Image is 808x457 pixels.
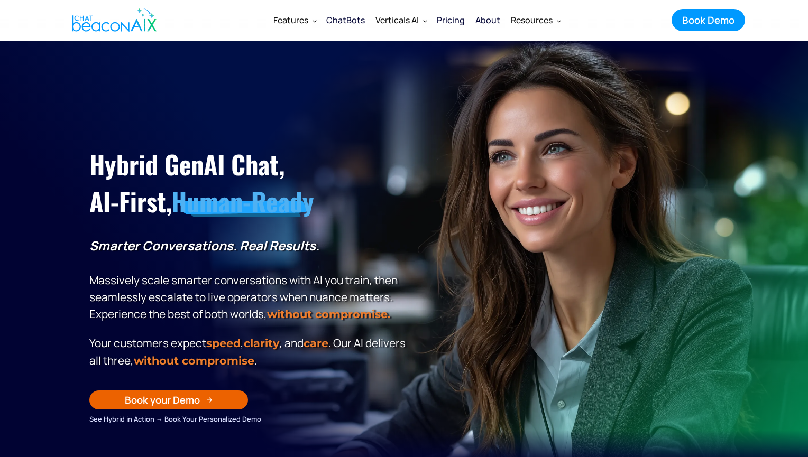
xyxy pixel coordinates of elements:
[304,337,328,350] span: care
[326,13,365,27] div: ChatBots
[375,13,419,27] div: Verticals AI
[682,13,734,27] div: Book Demo
[506,7,565,33] div: Resources
[423,18,427,23] img: Dropdown
[370,7,431,33] div: Verticals AI
[125,393,200,407] div: Book your Demo
[134,354,254,367] span: without compromise
[89,237,409,323] p: Massively scale smarter conversations with AI you train, then seamlessly escalate to live operato...
[511,13,553,27] div: Resources
[672,9,745,31] a: Book Demo
[431,6,470,34] a: Pricing
[267,307,390,321] strong: without compromise.
[313,18,317,23] img: Dropdown
[206,397,213,403] img: Arrow
[89,334,409,369] p: Your customers expect , , and . Our Al delivers all three, .
[273,13,308,27] div: Features
[437,13,465,27] div: Pricing
[557,18,561,23] img: Dropdown
[244,337,279,350] span: clarity
[89,237,319,254] strong: Smarter Conversations. Real Results.
[171,182,314,220] span: Human-Ready
[321,6,370,34] a: ChatBots
[470,6,506,34] a: About
[206,337,241,350] strong: speed
[268,7,321,33] div: Features
[89,413,409,425] div: See Hybrid in Action → Book Your Personalized Demo
[89,146,409,220] h1: Hybrid GenAI Chat, AI-First,
[475,13,500,27] div: About
[89,390,248,409] a: Book your Demo
[63,2,162,39] a: home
